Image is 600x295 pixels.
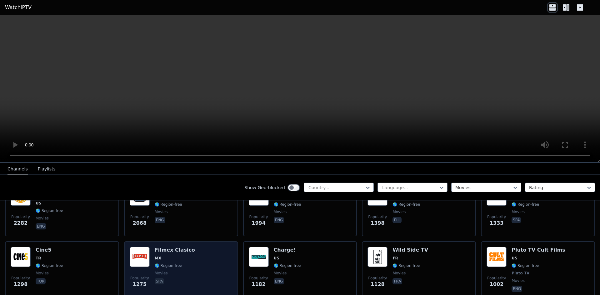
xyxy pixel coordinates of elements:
span: 2282 [14,219,28,227]
h6: Filmex Clasico [155,247,195,253]
img: Wild Side TV [367,247,387,267]
span: Pluto TV [512,271,529,276]
span: 🌎 Region-free [36,208,63,213]
p: eng [155,217,165,223]
span: US [36,201,41,206]
span: movies [36,216,49,221]
span: movies [512,278,525,283]
a: WatchIPTV [5,4,32,11]
p: spa [155,278,164,284]
span: movies [274,209,287,214]
span: movies [36,271,49,276]
span: movies [274,271,287,276]
p: spa [512,217,521,223]
img: Charge! [249,247,269,267]
label: Show Geo-blocked [244,184,285,191]
span: Popularity [249,276,268,281]
h6: Cine5 [36,247,63,253]
span: movies [392,209,406,214]
span: movies [392,271,406,276]
span: 1994 [252,219,266,227]
span: Popularity [487,214,506,219]
span: 🌎 Region-free [274,263,301,268]
span: 1182 [252,281,266,288]
button: Playlists [38,163,56,175]
span: US [274,256,279,261]
span: 🌎 Region-free [512,202,539,207]
span: US [512,256,517,261]
img: Filmex Clasico [130,247,150,267]
p: eng [274,217,284,223]
span: TR [36,256,41,261]
span: MX [155,256,161,261]
p: eng [512,286,522,292]
span: movies [155,271,168,276]
span: 1333 [490,219,504,227]
span: movies [155,209,168,214]
img: Cine5 [11,247,31,267]
span: 🌎 Region-free [155,202,182,207]
span: Popularity [11,276,30,281]
span: 1128 [371,281,385,288]
span: 1002 [490,281,504,288]
span: 🌎 Region-free [392,202,420,207]
span: 🌎 Region-free [155,263,182,268]
p: eng [36,223,46,229]
span: 🌎 Region-free [36,263,63,268]
span: 1275 [133,281,147,288]
p: eng [274,278,284,284]
h6: Wild Side TV [392,247,428,253]
button: Channels [7,163,28,175]
span: Popularity [487,276,506,281]
span: 🌎 Region-free [392,263,420,268]
span: 1298 [14,281,28,288]
span: Popularity [130,276,149,281]
p: ell [392,217,402,223]
span: 1398 [371,219,385,227]
span: FR [392,256,398,261]
span: movies [512,209,525,214]
span: Popularity [130,214,149,219]
span: 🌎 Region-free [512,263,539,268]
span: Popularity [368,276,387,281]
span: Popularity [11,214,30,219]
img: Pluto TV Cult Films [487,247,507,267]
p: tur [36,278,46,284]
span: 2068 [133,219,147,227]
h6: Charge! [274,247,301,253]
span: Popularity [368,214,387,219]
h6: Pluto TV Cult Films [512,247,565,253]
span: 🌎 Region-free [274,202,301,207]
p: fra [392,278,402,284]
span: Popularity [249,214,268,219]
